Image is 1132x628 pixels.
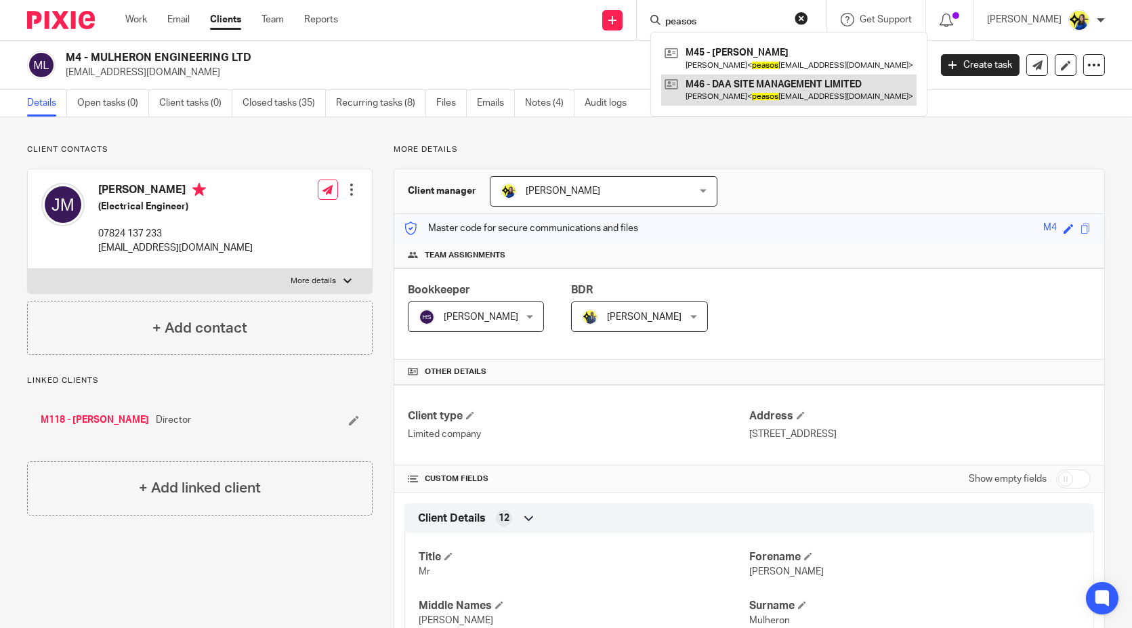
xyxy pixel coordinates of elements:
[501,183,517,199] img: Bobo-Starbridge%201.jpg
[425,250,505,261] span: Team assignments
[159,90,232,117] a: Client tasks (0)
[408,184,476,198] h3: Client manager
[98,200,253,213] h5: (Electrical Engineer)
[571,285,593,295] span: BDR
[139,478,261,499] h4: + Add linked client
[167,13,190,26] a: Email
[795,12,808,25] button: Clear
[77,90,149,117] a: Open tasks (0)
[444,312,518,322] span: [PERSON_NAME]
[419,599,749,613] h4: Middle Names
[27,375,373,386] p: Linked clients
[749,616,790,625] span: Mulheron
[749,550,1080,564] h4: Forename
[156,413,191,427] span: Director
[98,183,253,200] h4: [PERSON_NAME]
[860,15,912,24] span: Get Support
[477,90,515,117] a: Emails
[1068,9,1090,31] img: Bobo-Starbridge%201.jpg
[408,427,749,441] p: Limited company
[419,550,749,564] h4: Title
[98,227,253,240] p: 07824 137 233
[408,474,749,484] h4: CUSTOM FIELDS
[27,90,67,117] a: Details
[404,222,638,235] p: Master code for secure communications and files
[192,183,206,196] i: Primary
[1043,221,1057,236] div: M4
[969,472,1047,486] label: Show empty fields
[425,367,486,377] span: Other details
[41,183,85,226] img: svg%3E
[27,11,95,29] img: Pixie
[582,309,598,325] img: Dennis-Starbridge.jpg
[243,90,326,117] a: Closed tasks (35)
[749,409,1091,423] h4: Address
[749,427,1091,441] p: [STREET_ADDRESS]
[749,567,824,577] span: [PERSON_NAME]
[291,276,337,287] p: More details
[66,66,921,79] p: [EMAIL_ADDRESS][DOMAIN_NAME]
[607,312,682,322] span: [PERSON_NAME]
[41,413,149,427] a: M118 - [PERSON_NAME]
[66,51,750,65] h2: M4 - MULHERON ENGINEERING LTD
[941,54,1020,76] a: Create task
[408,285,470,295] span: Bookkeeper
[336,90,426,117] a: Recurring tasks (8)
[526,186,600,196] span: [PERSON_NAME]
[419,309,435,325] img: svg%3E
[98,241,253,255] p: [EMAIL_ADDRESS][DOMAIN_NAME]
[749,599,1080,613] h4: Surname
[418,511,486,526] span: Client Details
[152,318,247,339] h4: + Add contact
[408,409,749,423] h4: Client type
[419,567,430,577] span: Mr
[210,13,241,26] a: Clients
[664,16,786,28] input: Search
[525,90,574,117] a: Notes (4)
[261,13,284,26] a: Team
[419,616,493,625] span: [PERSON_NAME]
[987,13,1062,26] p: [PERSON_NAME]
[499,511,509,525] span: 12
[394,144,1105,155] p: More details
[585,90,637,117] a: Audit logs
[27,51,56,79] img: svg%3E
[125,13,147,26] a: Work
[436,90,467,117] a: Files
[27,144,373,155] p: Client contacts
[304,13,338,26] a: Reports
